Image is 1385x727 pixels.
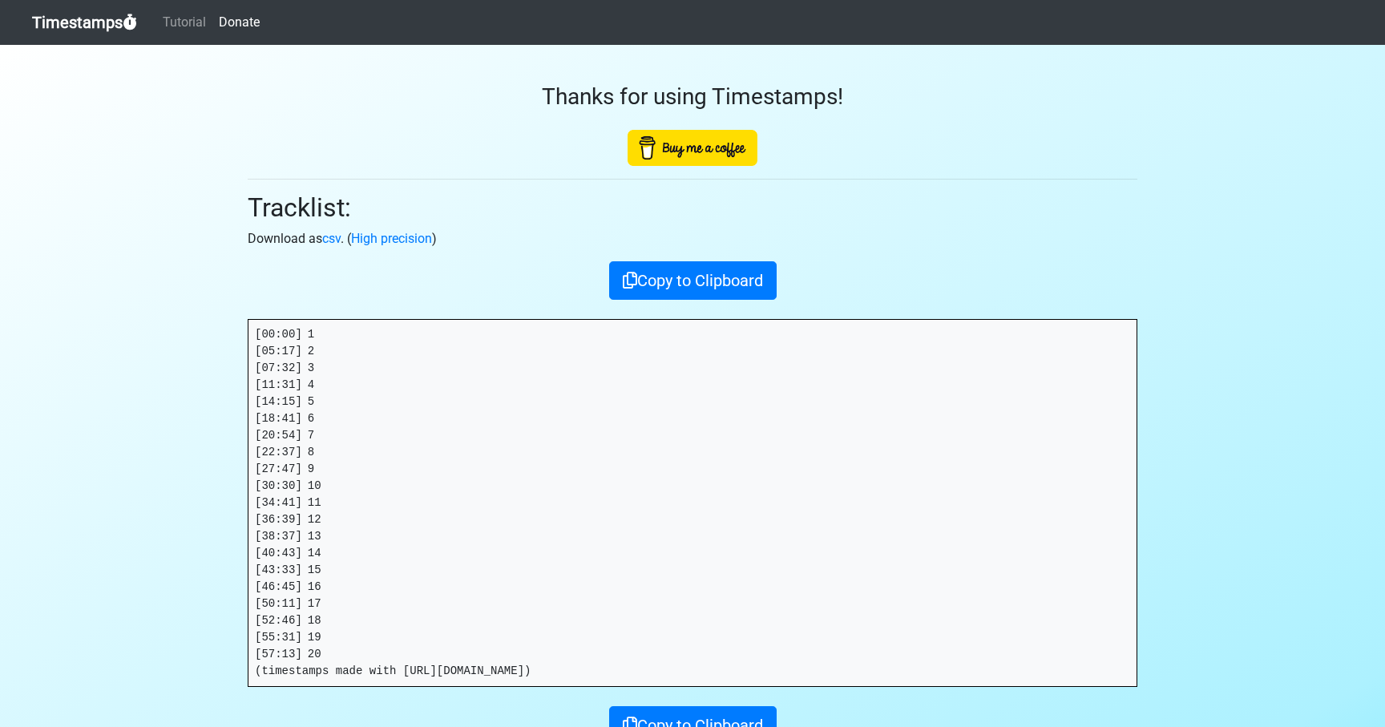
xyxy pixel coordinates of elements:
[212,6,266,38] a: Donate
[248,83,1137,111] h3: Thanks for using Timestamps!
[609,261,777,300] button: Copy to Clipboard
[32,6,137,38] a: Timestamps
[248,320,1137,686] pre: [00:00] 1 [05:17] 2 [07:32] 3 [11:31] 4 [14:15] 5 [18:41] 6 [20:54] 7 [22:37] 8 [27:47] 9 [30:30]...
[322,231,341,246] a: csv
[156,6,212,38] a: Tutorial
[351,231,432,246] a: High precision
[248,192,1137,223] h2: Tracklist:
[248,229,1137,248] p: Download as . ( )
[628,130,757,166] img: Buy Me A Coffee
